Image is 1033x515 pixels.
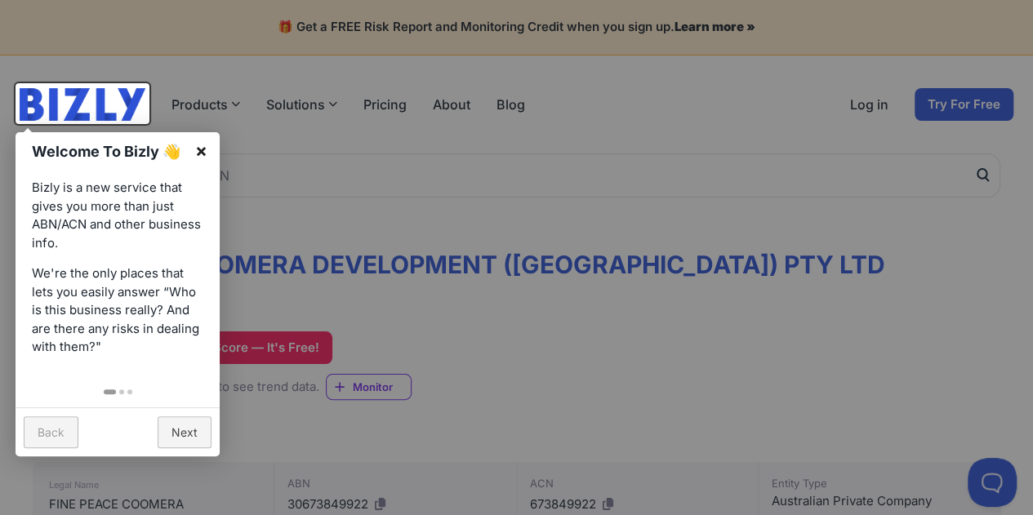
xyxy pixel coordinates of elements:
[32,179,203,252] p: Bizly is a new service that gives you more than just ABN/ACN and other business info.
[32,140,186,162] h1: Welcome To Bizly 👋
[32,264,203,357] p: We're the only places that lets you easily answer “Who is this business really? And are there any...
[158,416,211,448] a: Next
[183,132,220,169] a: ×
[24,416,78,448] a: Back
